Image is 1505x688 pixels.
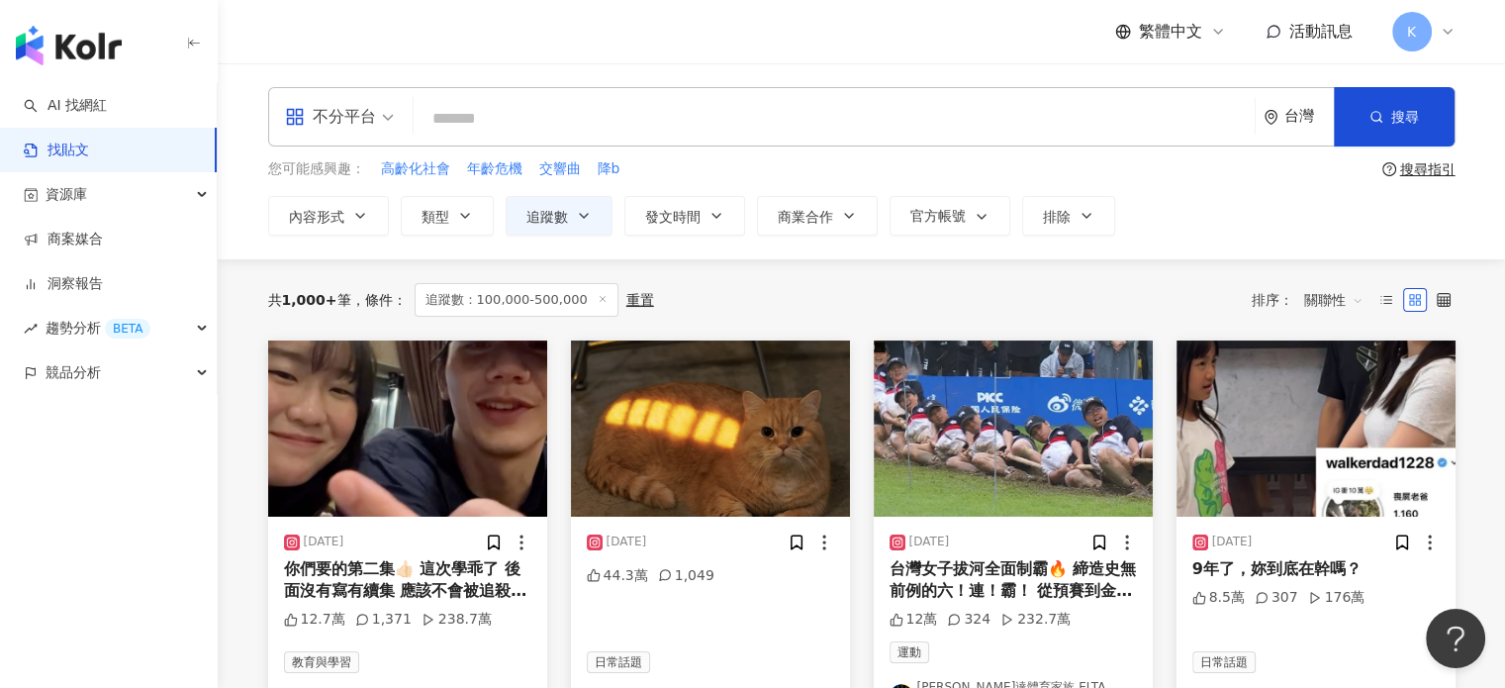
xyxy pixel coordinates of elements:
button: 交響曲 [538,158,582,180]
div: 324 [947,610,990,630]
button: 排除 [1022,196,1115,236]
div: 232.7萬 [1000,610,1071,630]
span: 資源庫 [46,172,87,217]
img: post-image [268,341,547,517]
span: 年齡危機 [467,159,522,179]
span: 日常話題 [587,651,650,673]
span: 降b [598,159,620,179]
div: 搜尋指引 [1400,161,1456,177]
span: question-circle [1382,162,1396,176]
button: 類型 [401,196,494,236]
img: post-image [874,341,1153,517]
div: 12.7萬 [284,610,345,630]
span: 您可能感興趣： [268,159,365,179]
img: logo [16,26,122,65]
div: 238.7萬 [422,610,492,630]
a: searchAI 找網紅 [24,96,107,116]
span: 排除 [1043,209,1071,225]
div: 共 筆 [268,292,351,308]
span: 搜尋 [1391,109,1419,125]
a: 洞察報告 [24,274,103,294]
span: appstore [285,107,305,127]
div: 1,371 [355,610,412,630]
button: 降b [597,158,621,180]
div: 台灣 [1284,108,1334,125]
span: 關聯性 [1304,284,1364,316]
a: 商案媒合 [24,230,103,249]
button: 發文時間 [624,196,745,236]
span: environment [1264,110,1278,125]
button: 官方帳號 [890,196,1010,236]
span: 繁體中文 [1139,21,1202,43]
div: BETA [105,319,150,339]
div: [DATE] [1212,534,1253,550]
img: post-image [571,341,850,517]
div: 44.3萬 [587,566,648,586]
div: [DATE] [304,534,344,550]
div: 8.5萬 [1192,588,1245,608]
div: 台灣女子拔河全面制霸🔥 締造史無前例的六！連！霸！ 從預賽到金牌戰過關斬將 一局未失 七連勝橫掃 最終也以2:0擊敗瑞士 拿下最後勝利 奪得金牌！ - 2025成都世運會 8/7-8/17 為台... [890,558,1137,603]
span: 運動 [890,641,929,663]
button: 高齡化社會 [380,158,451,180]
div: 176萬 [1308,588,1365,608]
a: 找貼文 [24,141,89,160]
span: 發文時間 [645,209,701,225]
span: 教育與學習 [284,651,359,673]
span: 高齡化社會 [381,159,450,179]
span: 內容形式 [289,209,344,225]
button: 商業合作 [757,196,878,236]
span: 日常話題 [1192,651,1256,673]
span: 競品分析 [46,350,101,395]
span: 活動訊息 [1289,22,1353,41]
img: post-image [1176,341,1456,517]
span: 追蹤數 [526,209,568,225]
div: 9年了，妳到底在幹嗎？ [1192,558,1440,580]
div: 你們要的第二集👍🏻 這次學乖了 後面沒有寫有續集 應該不會被追殺了吧？ [284,558,531,603]
button: 追蹤數 [506,196,612,236]
div: 重置 [626,292,654,308]
span: 條件 ： [351,292,407,308]
div: 排序： [1252,284,1374,316]
div: 1,049 [658,566,714,586]
div: [DATE] [607,534,647,550]
div: 307 [1255,588,1298,608]
span: 1,000+ [282,292,337,308]
button: 內容形式 [268,196,389,236]
div: [DATE] [909,534,950,550]
button: 搜尋 [1334,87,1455,147]
iframe: Help Scout Beacon - Open [1426,609,1485,668]
span: rise [24,322,38,336]
span: 官方帳號 [910,208,966,224]
span: 趨勢分析 [46,306,150,350]
span: 商業合作 [778,209,833,225]
button: 年齡危機 [466,158,523,180]
span: 交響曲 [539,159,581,179]
span: 類型 [422,209,449,225]
span: K [1407,21,1416,43]
div: 不分平台 [285,101,376,133]
div: 12萬 [890,610,938,630]
span: 追蹤數：100,000-500,000 [415,283,618,317]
